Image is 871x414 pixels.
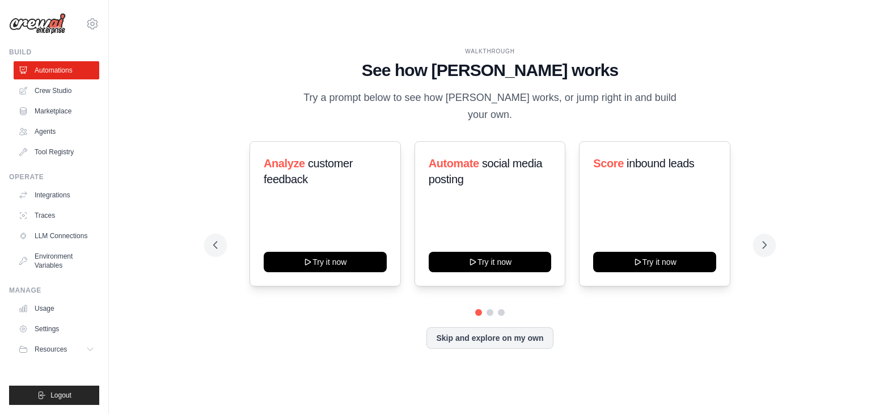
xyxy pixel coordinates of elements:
button: Try it now [593,252,716,272]
div: Build [9,48,99,57]
button: Skip and explore on my own [426,327,553,349]
button: Try it now [264,252,387,272]
div: Manage [9,286,99,295]
button: Resources [14,340,99,358]
span: inbound leads [627,157,694,170]
a: Crew Studio [14,82,99,100]
span: Score [593,157,624,170]
span: Analyze [264,157,305,170]
a: Environment Variables [14,247,99,274]
span: Resources [35,345,67,354]
img: Logo [9,13,66,35]
a: Marketplace [14,102,99,120]
a: Tool Registry [14,143,99,161]
a: Automations [14,61,99,79]
a: Settings [14,320,99,338]
span: Automate [429,157,479,170]
a: Traces [14,206,99,225]
button: Try it now [429,252,552,272]
div: WALKTHROUGH [213,47,767,56]
a: LLM Connections [14,227,99,245]
div: Operate [9,172,99,181]
span: customer feedback [264,157,353,185]
button: Logout [9,386,99,405]
p: Try a prompt below to see how [PERSON_NAME] works, or jump right in and build your own. [299,90,680,123]
h1: See how [PERSON_NAME] works [213,60,767,81]
span: Logout [50,391,71,400]
a: Agents [14,122,99,141]
span: social media posting [429,157,543,185]
a: Integrations [14,186,99,204]
a: Usage [14,299,99,318]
